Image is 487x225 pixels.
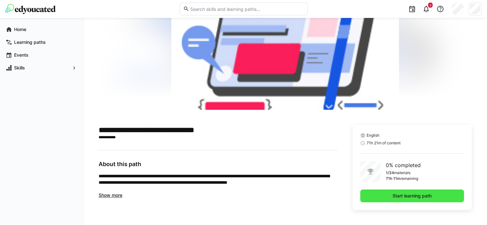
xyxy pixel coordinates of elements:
p: 1/34 [386,170,394,175]
p: 71h 11m [386,176,401,181]
p: remaining [401,176,418,181]
p: 0% completed [386,161,421,169]
span: 71h 21m of content [367,141,401,146]
button: Start learning path [360,189,464,202]
input: Search skills and learning paths… [189,6,304,12]
h3: About this path [99,161,337,168]
span: English [367,133,379,138]
span: Start learning path [392,193,433,199]
p: materials [394,170,410,175]
span: Show more [99,192,122,198]
span: 3 [429,3,431,7]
